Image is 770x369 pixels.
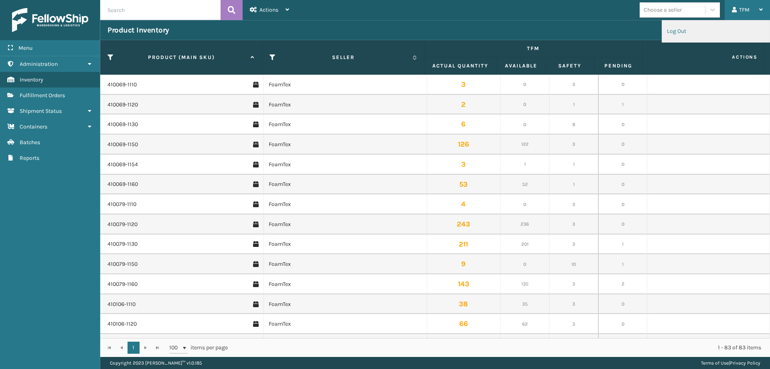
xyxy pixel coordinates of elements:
td: 126 [427,135,500,155]
li: Log Out [662,20,770,42]
label: Safety [553,62,587,69]
span: Reports [20,155,39,161]
td: 135 [500,274,549,294]
td: 35 [500,294,549,314]
label: TFM [432,45,635,52]
a: 410079-1160 [107,280,138,288]
p: Copyright 2023 [PERSON_NAME]™ v 1.0.185 [110,357,202,369]
a: 410079-1110 [107,200,136,208]
td: 3 [549,135,598,155]
a: 410079-1130 [107,240,138,248]
a: 410069-1130 [107,120,138,128]
a: 410069-1110 [107,81,137,89]
div: | [701,357,760,369]
td: 0 [598,114,647,135]
td: 3 [549,294,598,314]
td: 3 [549,274,598,294]
td: FoamTex [263,314,427,334]
span: Fulfillment Orders [20,92,65,99]
a: 410106-1120 [107,320,137,328]
td: 66 [427,314,500,334]
td: 9 [427,254,500,274]
td: 0 [598,175,647,195]
a: Privacy Policy [730,360,760,366]
span: Menu [18,45,32,51]
td: FoamTex [263,334,427,354]
a: 410106-1110 [107,300,136,308]
td: 1 [549,95,598,115]
td: 3 [427,75,500,95]
td: 0 [500,254,549,274]
td: 1 [598,234,647,255]
td: 62 [500,314,549,334]
td: FoamTex [263,95,427,115]
label: Available [504,62,538,69]
td: 1 [598,254,647,274]
td: 3 [549,214,598,234]
td: 1 [500,155,549,175]
span: Inventory [20,76,43,83]
td: FoamTex [263,274,427,294]
td: 1 [549,175,598,195]
td: 3 [549,75,598,95]
td: 243 [427,214,500,234]
label: Pending [602,62,635,69]
label: Actual Quantity [432,62,490,69]
span: Containers [20,123,47,130]
a: 410069-1120 [107,101,138,109]
td: 0 [598,314,647,334]
td: 0 [598,194,647,214]
span: Administration [20,61,58,67]
td: 2 [427,95,500,115]
td: 6 [427,114,500,135]
td: FoamTex [263,155,427,175]
td: FoamTex [263,294,427,314]
a: 410079-1120 [107,220,138,228]
span: Actions [645,51,762,64]
td: 122 [500,135,549,155]
td: 10 [549,254,598,274]
h3: Product Inventory [107,25,169,35]
td: 90 [500,334,549,354]
td: 1 [598,95,647,115]
div: Choose a seller [644,6,682,14]
td: 211 [427,234,500,255]
a: 410069-1150 [107,141,138,149]
td: FoamTex [263,175,427,195]
td: 0 [598,155,647,175]
div: 1 - 83 of 83 items [239,344,761,352]
td: FoamTex [263,75,427,95]
label: Product (MAIN SKU) [116,54,247,61]
td: FoamTex [263,194,427,214]
td: 236 [500,214,549,234]
td: 52 [500,175,549,195]
a: 1 [128,342,140,354]
span: Actions [259,6,278,13]
td: 0 [598,75,647,95]
td: FoamTex [263,114,427,135]
td: 201 [500,234,549,255]
td: 3 [549,234,598,255]
a: 410079-1150 [107,260,138,268]
td: 53 [427,175,500,195]
td: FoamTex [263,214,427,234]
td: 4 [427,194,500,214]
td: 0 [500,194,549,214]
td: 0 [500,75,549,95]
a: 410069-1160 [107,180,138,188]
a: 410069-1154 [107,161,138,169]
td: 0 [598,294,647,314]
td: 0 [598,135,647,155]
td: 3 [427,155,500,175]
span: Shipment Status [20,108,62,114]
td: 2 [598,274,647,294]
td: FoamTex [263,135,427,155]
td: 1 [549,155,598,175]
td: 0 [500,95,549,115]
td: FoamTex [263,234,427,255]
td: FoamTex [263,254,427,274]
td: 0 [598,214,647,234]
td: 0 [500,114,549,135]
span: Batches [20,139,40,146]
td: 94 [427,334,500,354]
